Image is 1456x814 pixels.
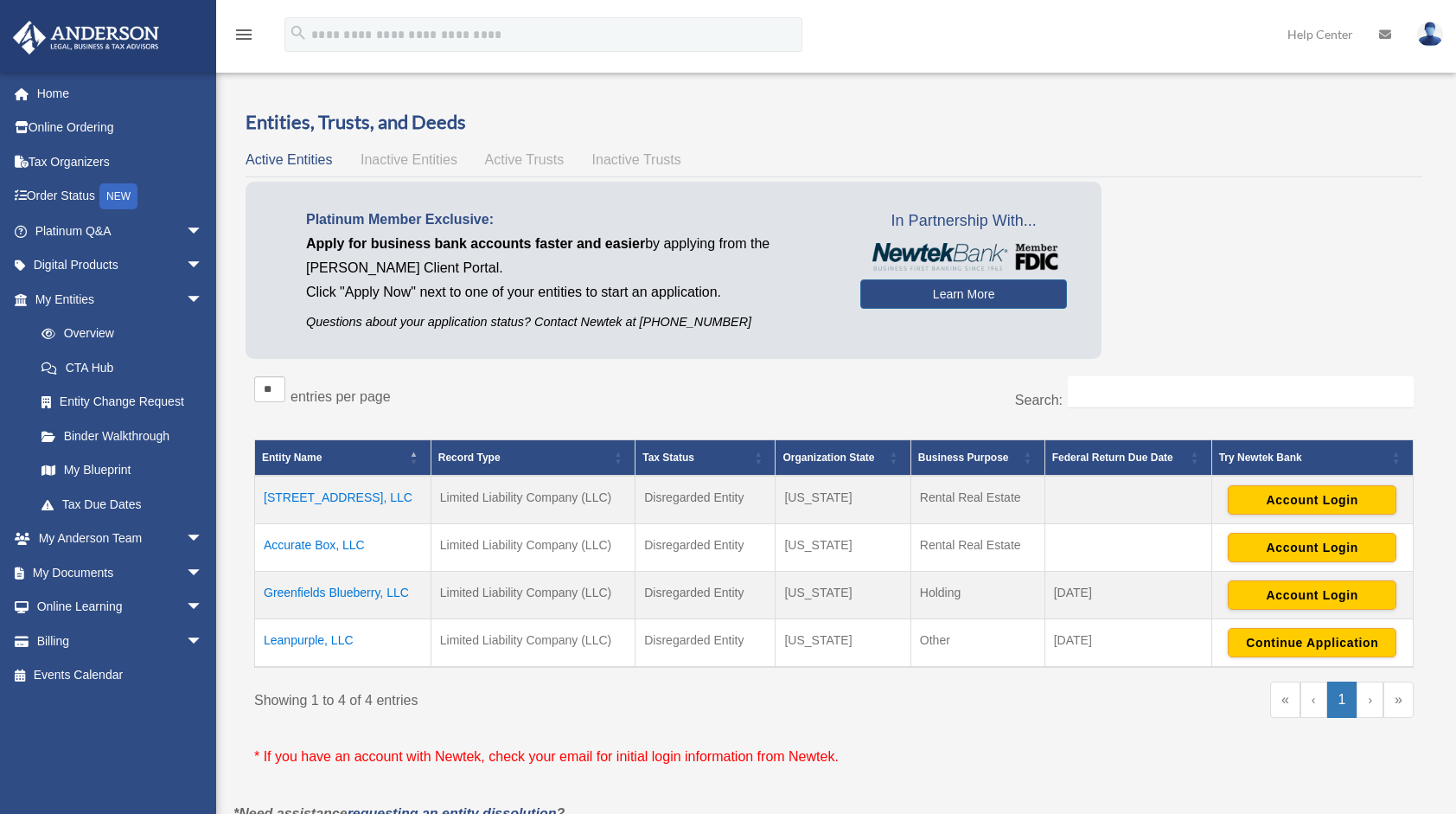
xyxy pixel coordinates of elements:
td: Disregarded Entity [635,524,776,572]
button: Continue Application [1228,628,1396,657]
a: Online Ordering [12,111,229,145]
a: Tax Due Dates [24,487,220,522]
a: Previous [1300,682,1327,718]
td: Disregarded Entity [635,619,776,668]
a: 1 [1327,682,1357,718]
img: User Pic [1417,22,1443,47]
div: Showing 1 to 4 of 4 entries [254,682,821,713]
a: Binder Walkthrough [24,419,220,453]
th: Try Newtek Bank : Activate to sort [1211,440,1413,477]
span: Business Purpose [918,452,1009,464]
span: Entity Name [262,452,322,464]
div: Try Newtek Bank [1219,447,1387,468]
td: Accurate Box, LLC [255,524,431,572]
p: by applying from the [PERSON_NAME] Client Portal. [306,232,834,280]
a: Home [12,76,229,111]
p: Platinum Member Exclusive: [306,208,834,232]
td: Holding [910,572,1044,619]
span: arrow_drop_down [186,555,220,591]
p: Questions about your application status? Contact Newtek at [PHONE_NUMBER] [306,311,834,333]
a: Events Calendar [12,658,229,693]
a: Entity Change Request [24,385,220,420]
a: Account Login [1228,587,1396,601]
label: entries per page [291,389,391,404]
button: Account Login [1228,485,1396,515]
p: * If you have an account with Newtek, check your email for initial login information from Newtek. [254,745,1414,769]
a: CTA Hub [24,350,220,385]
td: Limited Liability Company (LLC) [431,572,635,619]
span: Tax Status [642,452,694,464]
i: menu [233,24,254,45]
span: Inactive Entities [361,152,457,167]
span: arrow_drop_down [186,282,220,317]
span: arrow_drop_down [186,214,220,249]
td: Rental Real Estate [910,476,1044,524]
a: Learn More [860,279,1067,309]
a: Next [1357,682,1383,718]
a: My Entitiesarrow_drop_down [12,282,220,317]
span: Federal Return Due Date [1052,452,1173,464]
span: In Partnership With... [860,208,1067,235]
span: arrow_drop_down [186,590,220,625]
img: NewtekBankLogoSM.png [869,243,1058,271]
div: NEW [99,183,137,209]
a: Digital Productsarrow_drop_down [12,248,229,283]
td: Disregarded Entity [635,476,776,524]
a: Order StatusNEW [12,179,229,215]
td: Leanpurple, LLC [255,619,431,668]
td: Disregarded Entity [635,572,776,619]
td: Limited Liability Company (LLC) [431,619,635,668]
button: Account Login [1228,580,1396,610]
span: Apply for business bank accounts faster and easier [306,236,645,251]
td: Other [910,619,1044,668]
th: Tax Status: Activate to sort [635,440,776,477]
th: Organization State: Activate to sort [776,440,910,477]
td: [DATE] [1044,619,1211,668]
td: [US_STATE] [776,572,910,619]
td: Greenfields Blueberry, LLC [255,572,431,619]
span: arrow_drop_down [186,248,220,284]
a: My Documentsarrow_drop_down [12,555,229,590]
td: Limited Liability Company (LLC) [431,524,635,572]
td: [US_STATE] [776,619,910,668]
p: Click "Apply Now" next to one of your entities to start an application. [306,280,834,304]
a: My Blueprint [24,453,220,488]
a: Account Login [1228,492,1396,506]
a: Platinum Q&Aarrow_drop_down [12,214,229,248]
span: Record Type [438,452,501,464]
th: Federal Return Due Date: Activate to sort [1044,440,1211,477]
span: Active Entities [246,152,332,167]
a: Last [1383,682,1414,718]
a: My Anderson Teamarrow_drop_down [12,522,229,556]
td: Limited Liability Company (LLC) [431,476,635,524]
a: Account Login [1228,540,1396,554]
label: Search: [1015,393,1063,407]
a: First [1270,682,1300,718]
th: Business Purpose: Activate to sort [910,440,1044,477]
span: Inactive Trusts [592,152,681,167]
td: [US_STATE] [776,524,910,572]
th: Entity Name: Activate to invert sorting [255,440,431,477]
td: [STREET_ADDRESS], LLC [255,476,431,524]
span: arrow_drop_down [186,522,220,557]
td: Rental Real Estate [910,524,1044,572]
a: menu [233,30,254,45]
a: Overview [24,317,212,351]
h3: Entities, Trusts, and Deeds [246,109,1422,136]
a: Online Learningarrow_drop_down [12,590,229,625]
a: Billingarrow_drop_down [12,624,229,658]
th: Record Type: Activate to sort [431,440,635,477]
span: Organization State [782,452,874,464]
span: Active Trusts [485,152,565,167]
td: [US_STATE] [776,476,910,524]
i: search [289,23,308,42]
a: Tax Organizers [12,144,229,179]
span: arrow_drop_down [186,624,220,659]
button: Account Login [1228,533,1396,562]
img: Anderson Advisors Platinum Portal [8,21,164,54]
td: [DATE] [1044,572,1211,619]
